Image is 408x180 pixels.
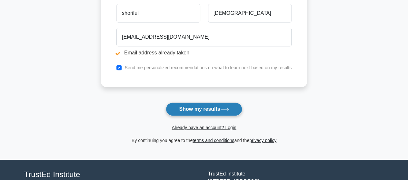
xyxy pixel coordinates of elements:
[97,137,311,144] div: By continuing you agree to the and the
[166,102,242,116] button: Show my results
[172,125,236,130] a: Already have an account? Login
[208,4,292,23] input: Last name
[116,4,200,23] input: First name
[116,28,292,46] input: Email
[124,65,292,70] label: Send me personalized recommendations on what to learn next based on my results
[193,138,234,143] a: terms and conditions
[116,49,292,57] li: Email address already taken
[249,138,276,143] a: privacy policy
[24,170,200,179] h4: TrustEd Institute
